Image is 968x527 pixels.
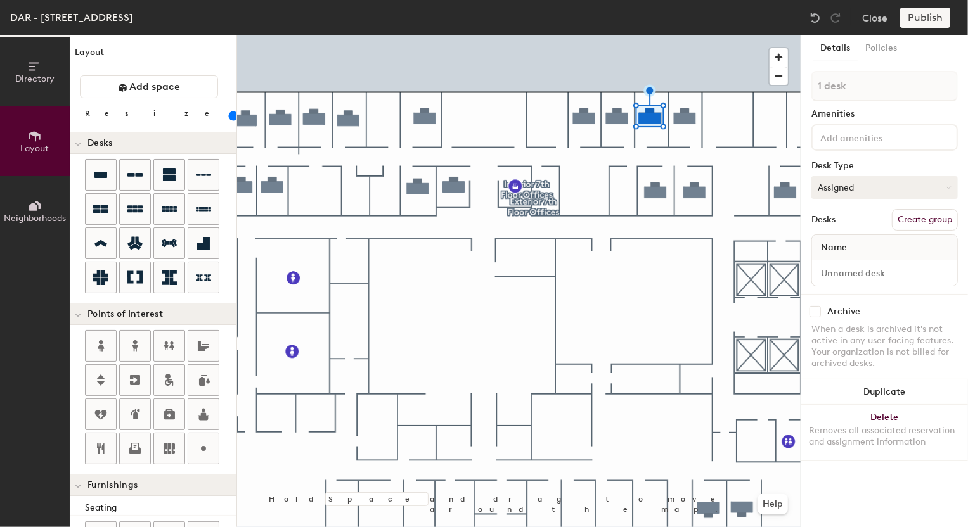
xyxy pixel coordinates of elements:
[862,8,887,28] button: Close
[811,324,958,369] div: When a desk is archived it's not active in any user-facing features. Your organization is not bil...
[827,307,860,317] div: Archive
[811,215,836,225] div: Desks
[15,73,55,84] span: Directory
[87,138,112,148] span: Desks
[85,501,236,515] div: Seating
[130,80,181,93] span: Add space
[70,46,236,65] h1: Layout
[80,75,218,98] button: Add space
[811,109,958,119] div: Amenities
[809,11,822,24] img: Undo
[10,10,133,25] div: DAR - [STREET_ADDRESS]
[815,264,955,282] input: Unnamed desk
[858,35,905,61] button: Policies
[801,379,968,405] button: Duplicate
[801,405,968,460] button: DeleteRemoves all associated reservation and assignment information
[815,236,853,259] span: Name
[892,209,958,231] button: Create group
[811,161,958,171] div: Desk Type
[758,494,788,514] button: Help
[87,480,138,490] span: Furnishings
[4,213,66,224] span: Neighborhoods
[87,309,163,319] span: Points of Interest
[21,143,49,154] span: Layout
[829,11,842,24] img: Redo
[811,176,958,199] button: Assigned
[813,35,858,61] button: Details
[818,129,932,144] input: Add amenities
[85,108,225,118] div: Resize
[809,425,960,448] div: Removes all associated reservation and assignment information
